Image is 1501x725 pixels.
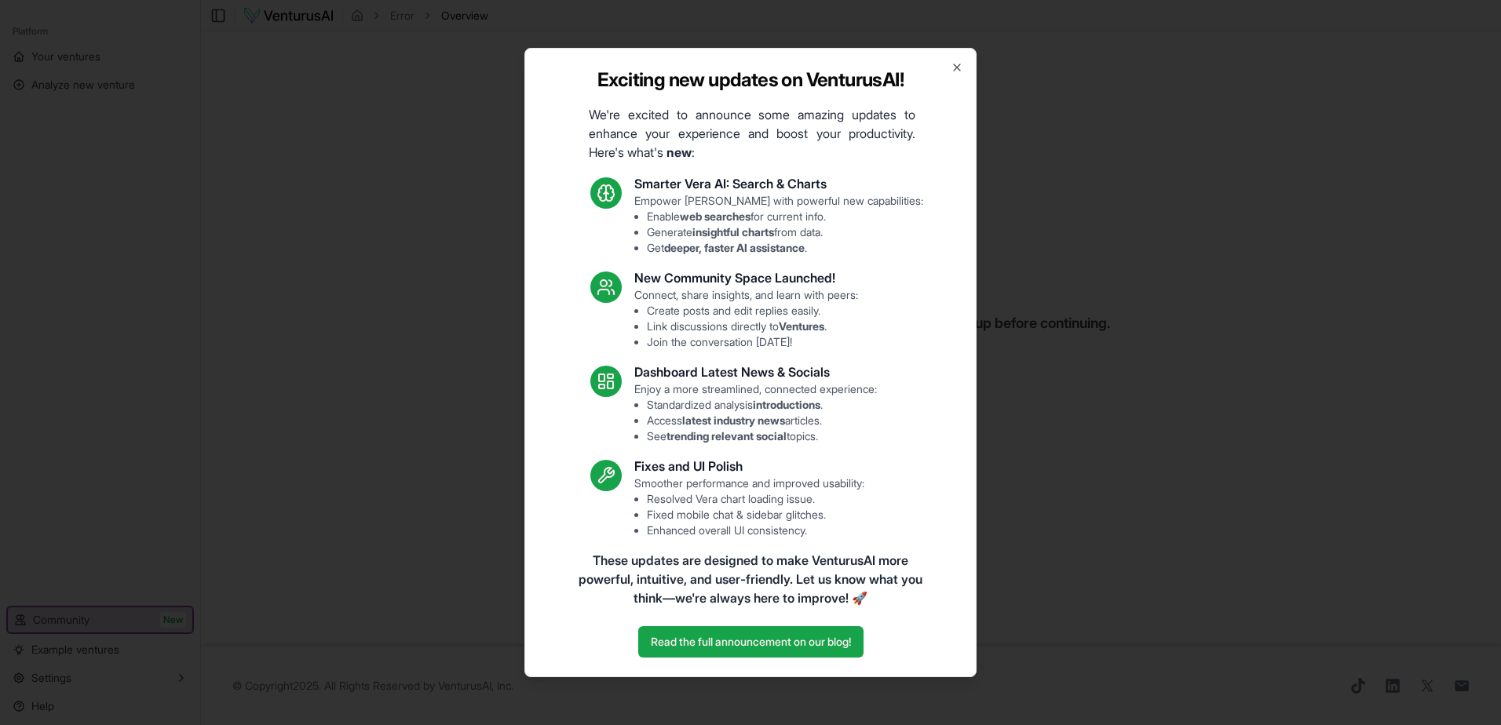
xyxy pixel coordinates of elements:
h3: Fixes and UI Polish [634,457,864,475]
strong: new [667,144,692,160]
a: Read the full announcement on our blog! [638,626,864,658]
strong: latest industry news [682,414,785,427]
strong: introductions [753,398,820,411]
li: Create posts and edit replies easily. [647,303,858,319]
li: Enhanced overall UI consistency. [647,523,864,538]
li: Enable for current info. [647,209,923,224]
strong: web searches [680,209,750,223]
li: Generate from data. [647,224,923,240]
li: Standardized analysis . [647,397,877,413]
li: Fixed mobile chat & sidebar glitches. [647,507,864,523]
li: Get . [647,240,923,256]
h3: Smarter Vera AI: Search & Charts [634,174,923,193]
strong: Ventures [779,319,824,333]
p: Smoother performance and improved usability: [634,475,864,538]
li: Access articles. [647,413,877,428]
p: These updates are designed to make VenturusAI more powerful, intuitive, and user-friendly. Let us... [575,551,926,607]
strong: deeper, faster AI assistance [664,241,805,254]
h3: New Community Space Launched! [634,268,858,287]
h2: Exciting new updates on VenturusAI! [597,67,904,93]
strong: trending relevant social [667,429,787,443]
li: Join the conversation [DATE]! [647,334,858,350]
li: See topics. [647,428,877,444]
p: Empower [PERSON_NAME] with powerful new capabilities: [634,193,923,256]
li: Resolved Vera chart loading issue. [647,491,864,507]
strong: insightful charts [692,225,774,239]
li: Link discussions directly to . [647,319,858,334]
p: Connect, share insights, and learn with peers: [634,287,858,350]
p: We're excited to announce some amazing updates to enhance your experience and boost your producti... [576,105,928,162]
p: Enjoy a more streamlined, connected experience: [634,381,877,444]
h3: Dashboard Latest News & Socials [634,362,877,381]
